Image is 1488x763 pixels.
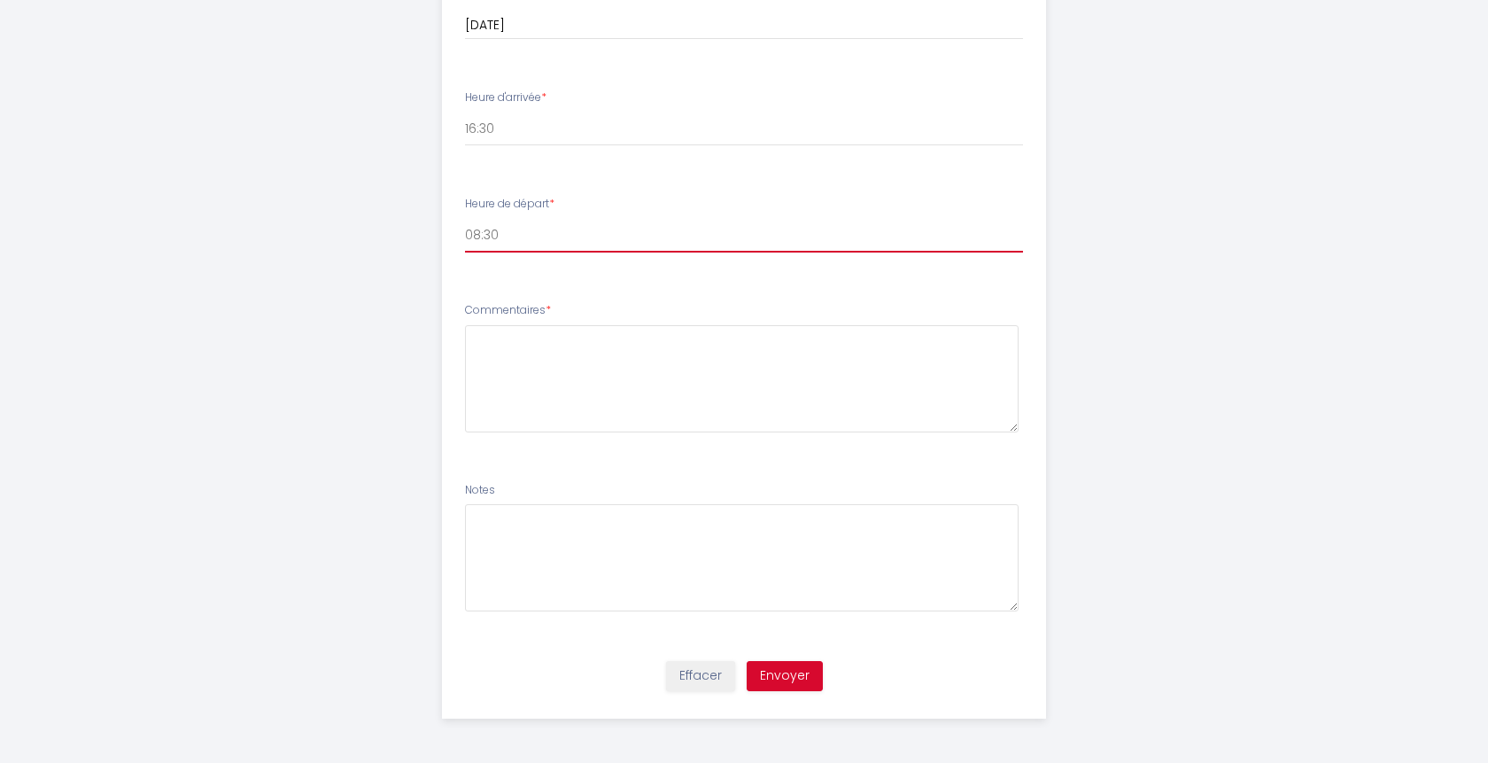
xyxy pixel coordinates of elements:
[747,661,823,691] button: Envoyer
[465,302,551,319] label: Commentaires
[465,90,546,106] label: Heure d'arrivée
[465,482,495,499] label: Notes
[666,661,735,691] button: Effacer
[465,196,554,213] label: Heure de départ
